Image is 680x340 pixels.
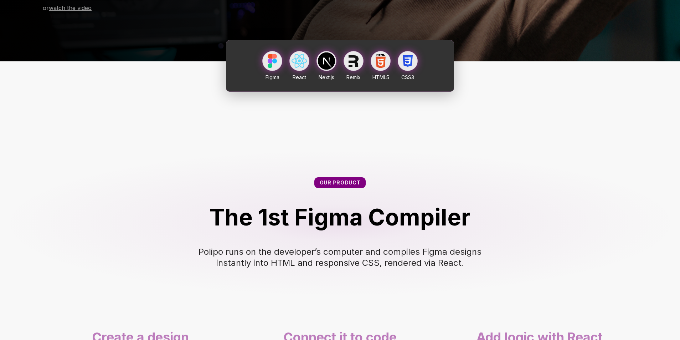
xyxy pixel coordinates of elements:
span: CSS3 [401,74,414,80]
span: or [43,4,49,11]
span: Polipo runs on the developer’s computer and compiles Figma designs instantly into HTML and respon... [199,247,484,268]
a: orwatch the video [43,5,92,11]
span: React [293,74,306,80]
span: Next.js [319,74,334,80]
span: Figma [266,74,279,80]
span: HTML5 [372,74,389,80]
span: The 1st Figma Compiler [210,203,470,231]
span: Our product [320,179,361,186]
span: Remix [346,74,361,80]
span: watch the video [49,4,92,11]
